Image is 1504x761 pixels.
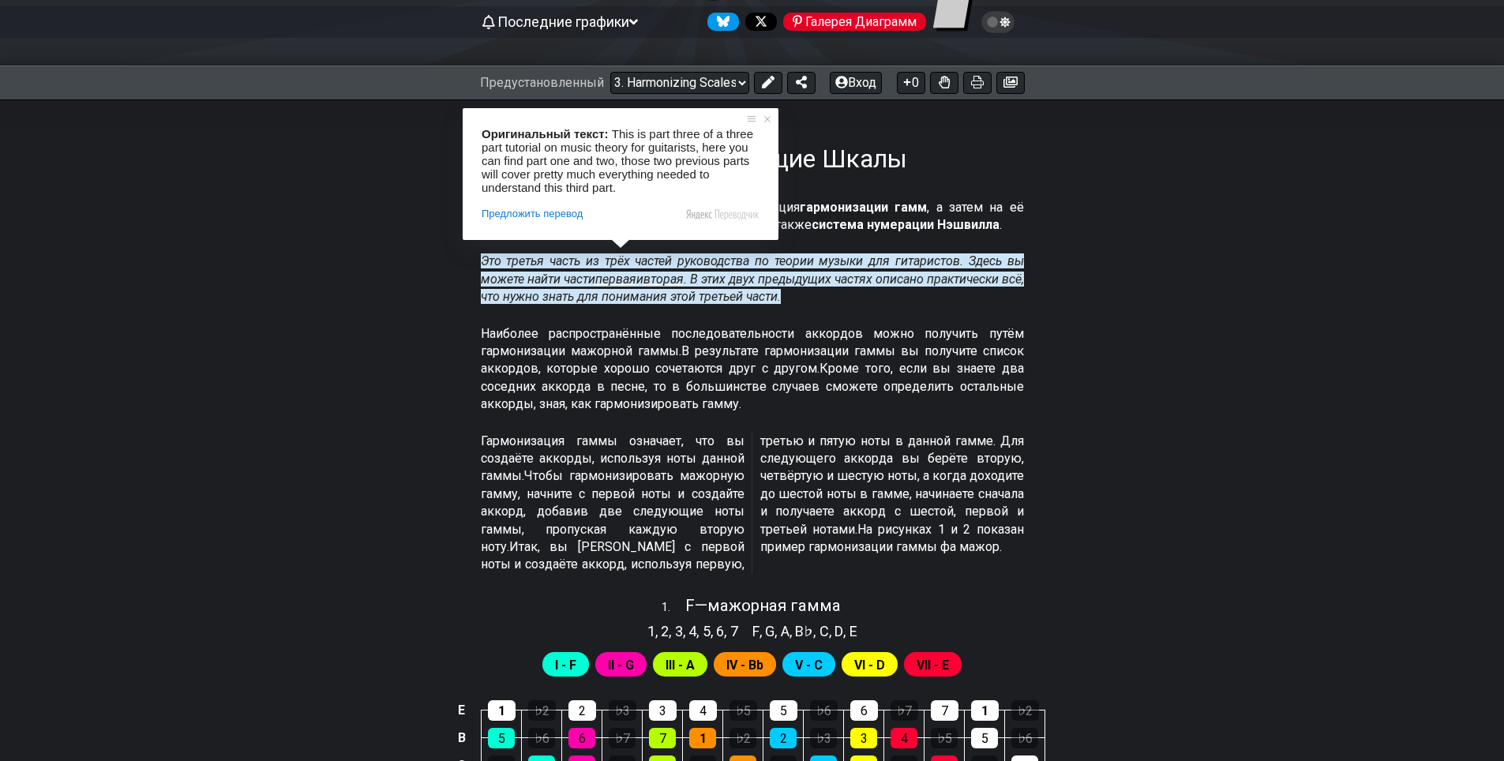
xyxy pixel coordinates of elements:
[488,700,516,721] div: 1
[843,623,846,639] ya-tr-span: ,
[482,207,583,221] span: Предложить перевод
[835,623,843,639] ya-tr-span: D
[695,596,707,615] ya-tr-span: —
[481,272,1024,304] ya-tr-span: . В этих двух предыдущих частях описано практически всё, что нужно знать для понимания этой треть...
[854,658,885,673] ya-tr-span: VI - D
[726,658,763,673] ya-tr-span: IV - Bb
[787,72,816,94] button: Поделиться Предустановкой
[481,343,1024,376] ya-tr-span: В результате гармонизации гаммы вы получите список аккордов, которые хорошо сочетаются друг с дру...
[897,703,912,718] ya-tr-span: ♭7
[770,700,797,721] div: 5
[850,623,857,639] ya-tr-span: E
[736,731,751,746] ya-tr-span: ♭2
[850,728,877,748] div: 3
[777,13,926,31] a: #fretflip в Pinterest
[963,72,992,94] button: С принтами
[608,658,634,673] ya-tr-span: II - G
[736,703,751,718] ya-tr-span: ♭5
[615,703,630,718] ya-tr-span: ♭3
[534,731,549,746] ya-tr-span: ♭6
[752,623,760,639] ya-tr-span: F
[688,620,696,642] span: 4
[568,700,596,721] div: 2
[724,620,730,642] span: ,
[760,522,1024,554] ya-tr-span: На рисунках 1 и 2 показан пример гармонизации гаммы фа мажор.
[636,272,643,287] ya-tr-span: и
[666,658,695,673] ya-tr-span: III - A
[689,700,717,721] div: 4
[643,272,684,287] ya-tr-span: вторая
[711,620,717,642] span: ,
[760,623,762,639] ya-tr-span: ,
[754,72,782,94] button: Редактировать предустановку
[996,72,1025,94] button: Создать образ
[608,654,634,677] span: Сначала включите режим полного редактирования
[812,217,1000,232] ya-tr-span: система нумерации Нэшвилла
[568,728,595,748] div: 6
[534,703,549,718] ya-tr-span: ♭2
[615,731,630,746] ya-tr-span: ♭7
[458,703,465,718] ya-tr-span: E
[640,617,745,642] section: Классы высоты тона шкалы
[937,731,952,746] ya-tr-span: ♭5
[716,620,724,642] span: 6
[816,731,831,746] ya-tr-span: ♭3
[669,620,675,642] span: ,
[739,13,777,31] a: Подписывайтесь на #fretflip в X
[662,599,685,617] span: 1 .
[685,596,695,615] ya-tr-span: F
[745,617,865,642] section: Классы высоты тона шкалы
[649,728,676,748] div: 7
[488,728,515,748] div: 5
[481,468,744,554] ya-tr-span: Чтобы гармонизировать мажорную гамму, начните с первой ноты и создайте аккорд, добавив две следую...
[661,620,669,642] span: 2
[930,72,958,94] button: Переключение ловкости для всех наборов
[707,596,841,615] ya-tr-span: мажорная гамма
[850,700,878,721] div: 6
[775,623,777,639] ya-tr-span: ,
[481,253,1024,286] ya-tr-span: Это третья часть из трёх частей руководства по теории музыки для гитаристов. Здесь вы можете найт...
[480,75,604,90] ya-tr-span: Предустановленный
[647,620,655,642] span: 1
[931,700,958,721] div: 7
[683,620,689,642] span: ,
[971,728,998,748] div: 5
[897,72,925,94] button: 0
[696,620,703,642] span: ,
[795,654,823,677] span: Сначала включите режим полного редактирования
[666,654,695,677] span: Сначала включите режим полного редактирования
[770,728,797,748] div: 2
[497,13,629,30] ya-tr-span: Последние графики
[765,623,775,639] ya-tr-span: G
[813,623,816,639] ya-tr-span: ,
[917,654,949,677] span: Сначала включите режим полного редактирования
[795,623,813,639] ya-tr-span: B♭
[1018,703,1033,718] ya-tr-span: ♭2
[830,72,882,94] button: Вход
[891,728,917,748] div: 4
[848,75,876,90] ya-tr-span: Вход
[675,620,683,642] span: 3
[730,620,738,642] span: 7
[555,658,576,673] ya-tr-span: I - F
[795,658,823,673] ya-tr-span: V - C
[555,654,576,677] span: Сначала включите режим полного редактирования
[726,654,763,677] span: Сначала включите режим полного редактирования
[820,623,829,639] ya-tr-span: C
[971,700,999,721] div: 1
[781,623,790,639] ya-tr-span: A
[595,272,636,287] ya-tr-span: первая
[790,623,792,639] ya-tr-span: ,
[816,703,831,718] ya-tr-span: ♭6
[701,13,739,31] a: Подписывайтесь на #fretflip в Bluesky
[1018,731,1033,746] ya-tr-span: ♭6
[655,620,662,642] span: ,
[760,217,812,232] ya-tr-span: , а также
[800,200,927,215] ya-tr-span: гармонизации гамм
[481,433,744,484] ya-tr-span: Гармонизация гаммы означает, что вы создаёте аккорды, используя ноты данной гаммы.
[917,658,949,673] ya-tr-span: VII - E
[649,700,677,721] div: 3
[829,623,831,639] ya-tr-span: ,
[805,14,917,29] ya-tr-span: Галерея Диаграмм
[482,127,609,141] span: Оригинальный текст:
